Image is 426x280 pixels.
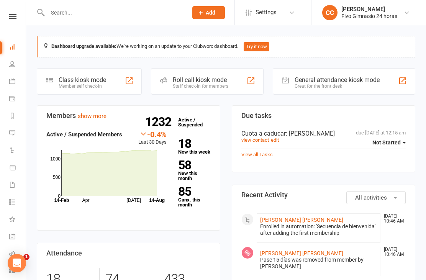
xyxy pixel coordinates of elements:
[241,191,406,199] h3: Recent Activity
[178,186,211,207] a: 85Canx. this month
[241,137,269,143] a: view contact
[59,76,106,84] div: Class kiosk mode
[173,84,228,89] div: Staff check-in for members
[37,36,415,57] div: We're working on an update to your Clubworx dashboard.
[355,194,387,201] span: All activities
[244,42,269,51] button: Try it now
[178,138,208,149] strong: 18
[174,111,208,133] a: 1232Active / Suspended
[380,247,405,257] time: [DATE] 10:46 AM
[380,214,405,224] time: [DATE] 10:46 AM
[372,136,406,149] button: Not Started
[45,7,182,18] input: Search...
[46,131,122,138] strong: Active / Suspended Members
[178,159,211,181] a: 58New this month
[9,211,26,229] a: What's New
[145,116,174,128] strong: 1232
[178,138,211,154] a: 18New this week
[9,56,26,74] a: People
[260,217,343,223] a: [PERSON_NAME] [PERSON_NAME]
[341,13,397,20] div: Fivo Gimnasio 24 horas
[23,254,29,260] span: 1
[271,137,279,143] a: edit
[59,84,106,89] div: Member self check-in
[9,108,26,125] a: Reports
[46,112,211,120] h3: Members
[341,6,397,13] div: [PERSON_NAME]
[241,130,406,137] div: Cuota a caducar
[322,5,338,20] div: CC
[138,130,167,138] div: -0.4%
[9,74,26,91] a: Calendar
[8,254,26,272] div: Open Intercom Messenger
[173,76,228,84] div: Roll call kiosk mode
[256,4,277,21] span: Settings
[9,160,26,177] a: Product Sales
[260,250,343,256] a: [PERSON_NAME] [PERSON_NAME]
[372,139,401,146] span: Not Started
[286,130,335,137] span: : [PERSON_NAME]
[241,112,406,120] h3: Due tasks
[260,223,377,236] div: Enrolled in automation: 'Secuencia de bienvenida' after adding the first membership
[9,246,26,263] a: Roll call kiosk mode
[241,152,273,157] a: View all Tasks
[51,43,116,49] strong: Dashboard upgrade available:
[9,91,26,108] a: Payments
[46,249,211,257] h3: Attendance
[78,113,106,120] a: show more
[178,159,208,171] strong: 58
[9,229,26,246] a: General attendance kiosk mode
[192,6,225,19] button: Add
[206,10,215,16] span: Add
[295,76,380,84] div: General attendance kiosk mode
[346,191,406,204] button: All activities
[178,186,208,197] strong: 85
[295,84,380,89] div: Great for the front desk
[9,39,26,56] a: Dashboard
[138,130,167,146] div: Last 30 Days
[260,257,377,270] div: Pase 15 días was removed from member by [PERSON_NAME]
